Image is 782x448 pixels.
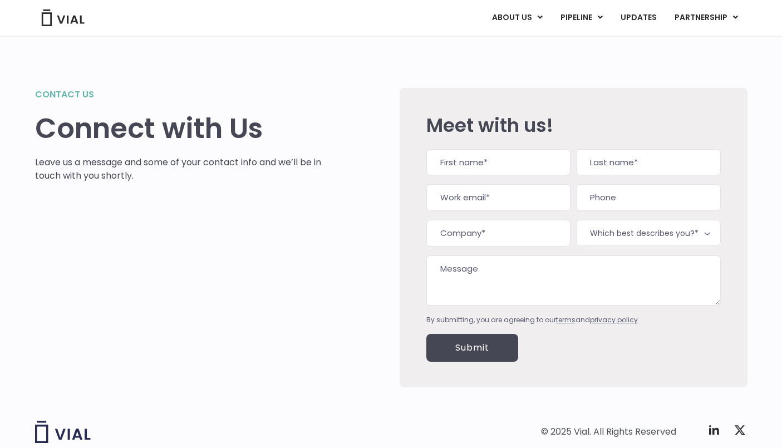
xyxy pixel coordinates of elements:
a: privacy policy [590,315,638,324]
a: UPDATES [612,8,665,27]
img: Vial logo wih "Vial" spelled out [35,421,91,443]
a: terms [556,315,576,324]
input: First name* [426,149,570,176]
h1: Connect with Us [35,112,322,145]
div: By submitting, you are agreeing to our and [426,315,721,325]
img: Vial Logo [41,9,85,26]
input: Last name* [576,149,720,176]
a: ABOUT USMenu Toggle [483,8,551,27]
h2: Meet with us! [426,115,721,136]
input: Company* [426,220,570,247]
a: PIPELINEMenu Toggle [552,8,611,27]
input: Submit [426,334,518,362]
a: PARTNERSHIPMenu Toggle [666,8,747,27]
span: Which best describes you?* [576,220,720,246]
div: © 2025 Vial. All Rights Reserved [541,426,676,438]
input: Phone [576,184,720,211]
h2: Contact us [35,88,322,101]
p: Leave us a message and some of your contact info and we’ll be in touch with you shortly. [35,156,322,183]
input: Work email* [426,184,570,211]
